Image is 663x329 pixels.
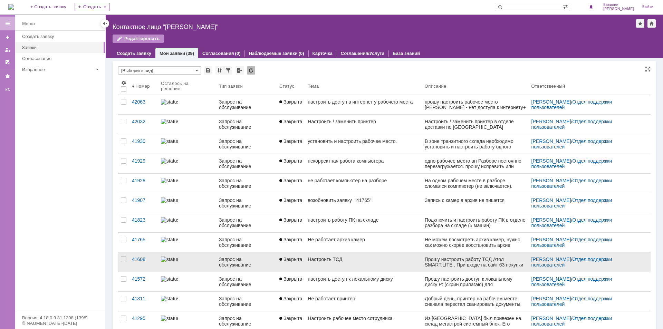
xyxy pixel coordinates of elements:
[277,213,305,232] a: Закрыта
[219,276,274,287] div: Запрос на обслуживание
[219,99,274,110] div: Запрос на обслуживание
[158,193,216,213] a: statusbar-100 (1).png
[531,138,571,144] a: [PERSON_NAME]
[308,84,319,89] div: Тема
[235,51,241,56] div: (0)
[279,257,302,262] span: Закрыта
[305,233,422,252] a: Не работает архив камер
[305,154,422,173] a: некорректная работа компьютера
[308,257,419,262] div: Настроить ТСД
[531,178,642,189] div: /
[161,81,208,91] div: Осталось на решение
[645,66,651,72] div: На всю страницу
[22,34,101,39] div: Создать заявку
[158,115,216,134] a: statusbar-100 (1).png
[22,321,98,326] div: © NAUMEN [DATE]-[DATE]
[531,257,642,268] div: /
[277,174,305,193] a: Закрыта
[277,252,305,272] a: Закрыта
[219,296,274,307] div: Запрос на обслуживание
[305,213,422,232] a: настроить работу ПК на складе
[132,99,155,105] div: 42063
[161,178,178,183] img: statusbar-60 (1).png
[308,237,419,242] div: Не работает архив камер
[279,197,302,203] span: Закрыта
[2,32,13,43] a: Создать заявку
[135,84,150,89] div: Номер
[313,51,333,56] a: Карточка
[161,257,178,262] img: statusbar-100 (1).png
[305,134,422,154] a: установить и настроить рабочее место.
[19,53,104,64] a: Согласования
[129,193,158,213] a: 41907
[132,119,155,124] div: 42032
[299,51,304,56] div: (0)
[219,257,274,268] div: Запрос на обслуживание
[216,272,277,291] a: Запрос на обслуживание
[216,77,277,95] th: Тип заявки
[603,3,634,7] span: Вавилин
[129,134,158,154] a: 41930
[305,272,422,291] a: настроить доступ к локальному диску
[8,4,14,10] a: Перейти на домашнюю страницу
[249,51,297,56] a: Наблюдаемые заявки
[279,119,302,124] span: Закрыта
[2,85,13,96] a: КЗ
[308,119,419,124] div: Настроить / заменить принтер
[219,197,274,209] div: Запрос на обслуживание
[279,316,302,321] span: Закрыта
[22,67,93,72] div: Избранное
[129,272,158,291] a: 41572
[158,77,216,95] th: Осталось на решение
[529,77,645,95] th: Ответственный
[216,292,277,311] a: Запрос на обслуживание
[216,193,277,213] a: Запрос на обслуживание
[531,197,614,209] a: Отдел поддержки пользователей
[219,178,274,189] div: Запрос на обслуживание
[132,296,155,301] div: 41311
[22,56,101,61] div: Согласования
[531,158,614,169] a: Отдел поддержки пользователей
[305,193,422,213] a: возобновить заявку "41765"
[219,119,274,130] div: Запрос на обслуживание
[277,292,305,311] a: Закрыта
[132,276,155,282] div: 41572
[277,154,305,173] a: Закрыта
[308,178,419,183] div: не работает компьютер на разборе
[531,99,614,110] a: Отдел поддержки пользователей
[132,158,155,164] div: 41929
[117,51,151,56] a: Создать заявку
[161,99,178,105] img: statusbar-100 (1).png
[158,174,216,193] a: statusbar-60 (1).png
[277,233,305,252] a: Закрыта
[132,237,155,242] div: 41765
[121,80,126,86] span: Настройки
[161,158,178,164] img: statusbar-60 (1).png
[647,19,656,28] div: Сделать домашней страницей
[279,296,302,301] span: Закрыта
[129,77,158,95] th: Номер
[279,84,294,89] div: Статус
[305,115,422,134] a: Настроить / заменить принтер
[161,217,178,223] img: statusbar-60 (1).png
[22,20,35,28] div: Меню
[75,3,110,11] div: Создать
[305,77,422,95] th: Тема
[531,138,614,149] a: Отдел поддержки пользователей
[216,95,277,114] a: Запрос на обслуживание
[341,51,384,56] a: Соглашения/Услуги
[216,174,277,193] a: Запрос на обслуживание
[113,23,636,30] div: Контактное лицо "[PERSON_NAME]"
[158,272,216,291] a: statusbar-60 (1).png
[129,154,158,173] a: 41929
[531,84,565,89] div: Ответственный
[531,217,571,223] a: [PERSON_NAME]
[158,233,216,252] a: statusbar-100 (1).png
[425,84,446,89] div: Описание
[531,316,571,321] a: [PERSON_NAME]
[129,95,158,114] a: 42063
[531,119,614,130] a: Отдел поддержки пользователей
[219,84,243,89] div: Тип заявки
[279,276,302,282] span: Закрыта
[132,257,155,262] div: 41608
